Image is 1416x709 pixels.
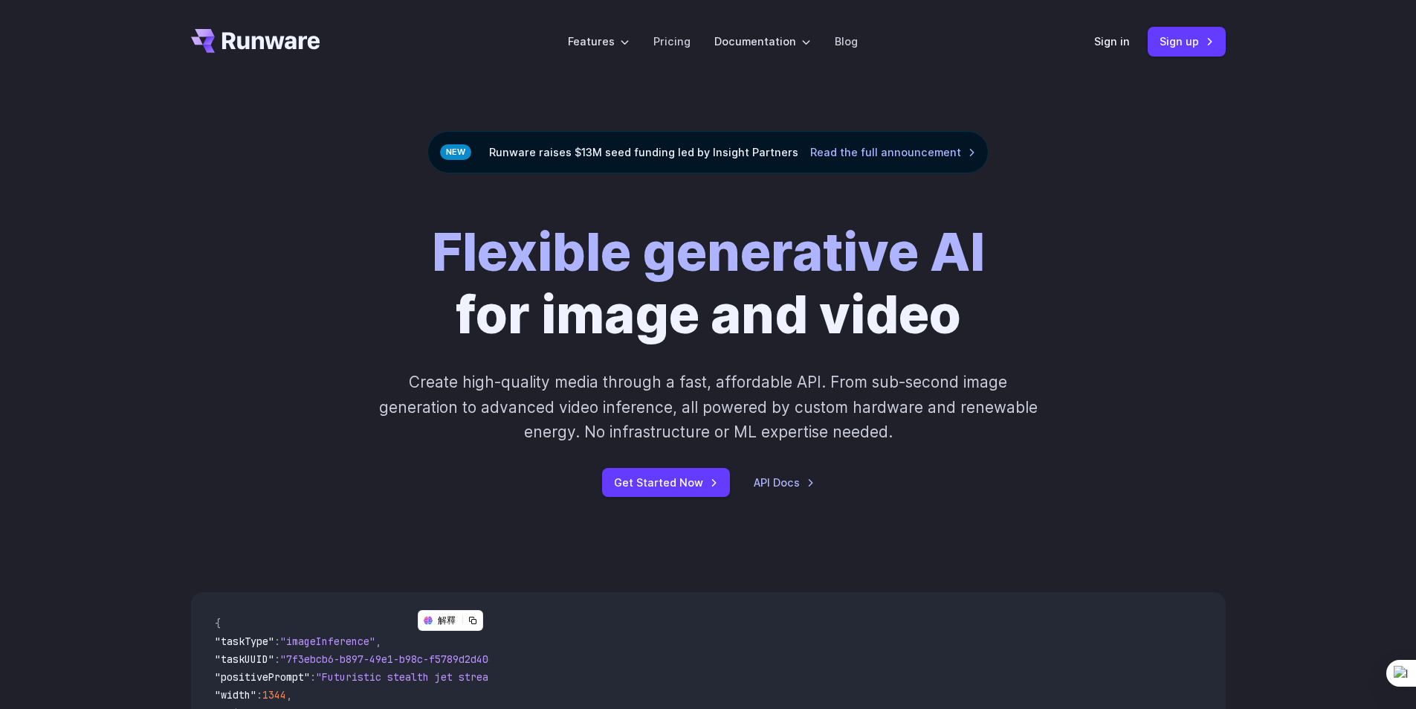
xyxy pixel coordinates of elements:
h1: for image and video [432,221,985,346]
label: Features [568,33,630,50]
span: , [286,688,292,702]
span: "positivePrompt" [215,670,310,684]
label: Documentation [714,33,811,50]
span: , [375,635,381,648]
span: "Futuristic stealth jet streaking through a neon-lit cityscape with glowing purple exhaust" [316,670,857,684]
span: "width" [215,688,256,702]
span: "taskUUID" [215,652,274,666]
span: { [215,617,221,630]
a: Sign up [1148,27,1226,56]
span: : [256,688,262,702]
a: Pricing [653,33,691,50]
a: Sign in [1094,33,1130,50]
strong: Flexible generative AI [432,220,985,283]
a: Get Started Now [602,468,730,497]
a: Blog [835,33,858,50]
span: : [274,635,280,648]
span: : [274,652,280,666]
span: 1344 [262,688,286,702]
span: "7f3ebcb6-b897-49e1-b98c-f5789d2d40d7" [280,652,506,666]
span: "taskType" [215,635,274,648]
a: Read the full announcement [810,144,976,161]
span: "imageInference" [280,635,375,648]
a: Go to / [191,29,320,53]
span: : [310,670,316,684]
p: Create high-quality media through a fast, affordable API. From sub-second image generation to adv... [377,370,1039,444]
a: API Docs [754,474,815,491]
div: Runware raises $13M seed funding led by Insight Partners [427,131,989,173]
